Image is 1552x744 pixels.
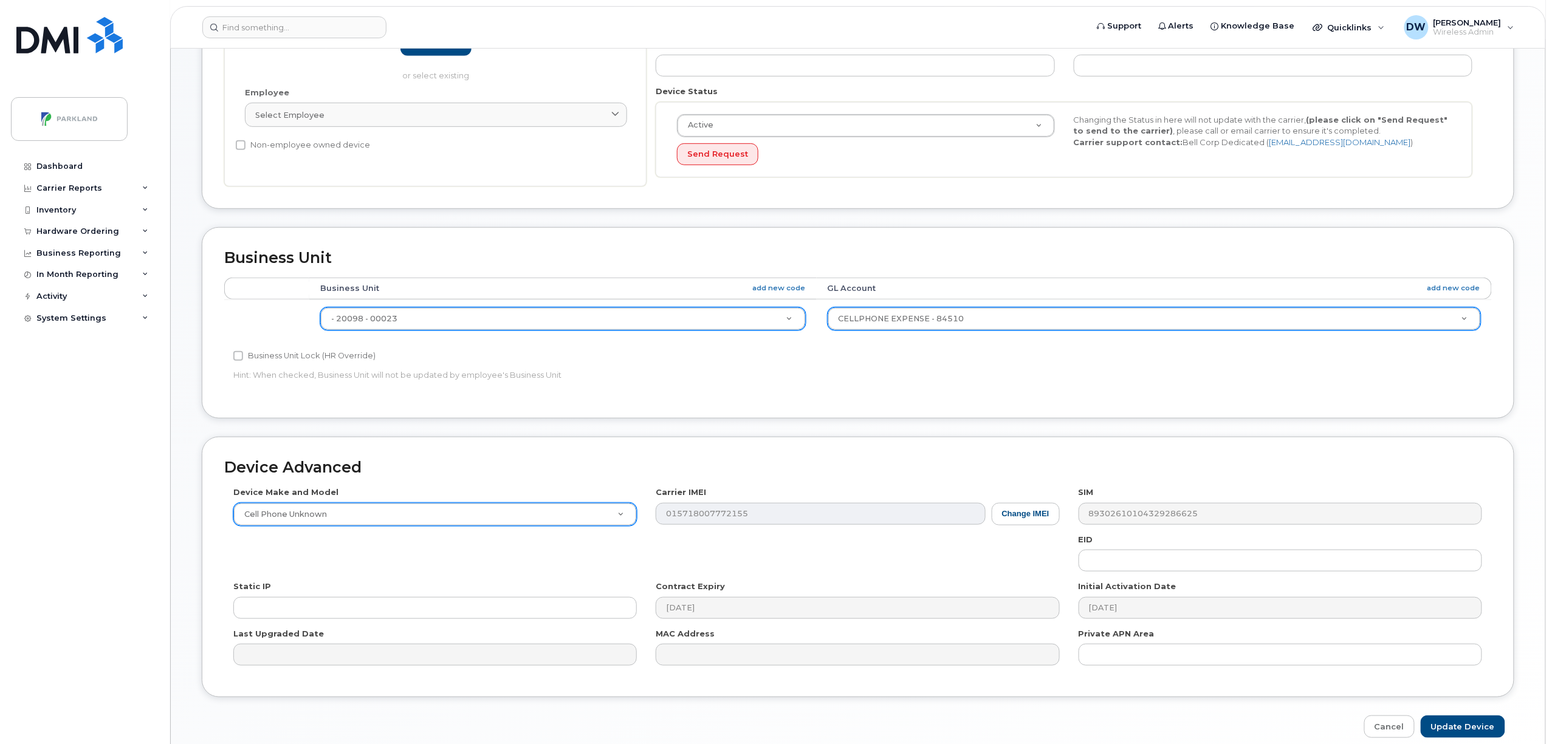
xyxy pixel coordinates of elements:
[1328,22,1372,32] span: Quicklinks
[233,486,338,498] label: Device Make and Model
[331,314,397,323] span: - 20098 - 00023
[234,503,636,525] a: Cell Phone Unknown
[656,628,715,640] label: MAC Address
[992,503,1060,525] button: Change IMEI
[233,349,376,363] label: Business Unit Lock (HR Override)
[236,138,370,152] label: Non-employee owned device
[681,120,713,131] span: Active
[753,283,806,293] a: add new code
[321,308,805,330] a: - 20098 - 00023
[1396,15,1523,39] div: Derrick Wildi
[236,140,246,150] input: Non-employee owned device
[1107,20,1141,32] span: Support
[1150,14,1203,38] a: Alerts
[1203,14,1303,38] a: Knowledge Base
[233,351,243,361] input: Business Unit Lock (HR Override)
[656,486,706,498] label: Carrier IMEI
[1269,137,1410,147] a: [EMAIL_ADDRESS][DOMAIN_NAME]
[1079,534,1093,545] label: EID
[678,115,1054,137] a: Active
[1407,20,1426,35] span: DW
[245,87,289,98] label: Employee
[255,109,324,121] span: Select employee
[656,86,718,97] label: Device Status
[1421,715,1505,738] input: Update Device
[233,369,1060,381] p: Hint: When checked, Business Unit will not be updated by employee's Business Unit
[1364,715,1415,738] a: Cancel
[1427,283,1480,293] a: add new code
[245,103,627,127] a: Select employee
[828,308,1480,330] a: CELLPHONE EXPENSE - 84510
[1305,15,1393,39] div: Quicklinks
[1088,14,1150,38] a: Support
[224,459,1492,476] h2: Device Advanced
[656,581,725,592] label: Contract Expiry
[1434,27,1502,37] span: Wireless Admin
[237,509,327,520] span: Cell Phone Unknown
[1079,581,1176,592] label: Initial Activation Date
[1079,486,1094,498] label: SIM
[1064,114,1460,148] div: Changing the Status in here will not update with the carrier, , please call or email carrier to e...
[1434,18,1502,27] span: [PERSON_NAME]
[1221,20,1295,32] span: Knowledge Base
[677,143,758,166] button: Send Request
[1073,137,1183,147] strong: Carrier support contact:
[1169,20,1194,32] span: Alerts
[1079,628,1155,640] label: Private APN Area
[202,16,386,38] input: Find something...
[839,314,964,323] span: CELLPHONE EXPENSE - 84510
[233,628,324,640] label: Last Upgraded Date
[233,581,271,592] label: Static IP
[245,70,627,81] p: or select existing
[309,278,816,299] th: Business Unit
[817,278,1492,299] th: GL Account
[224,250,1492,267] h2: Business Unit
